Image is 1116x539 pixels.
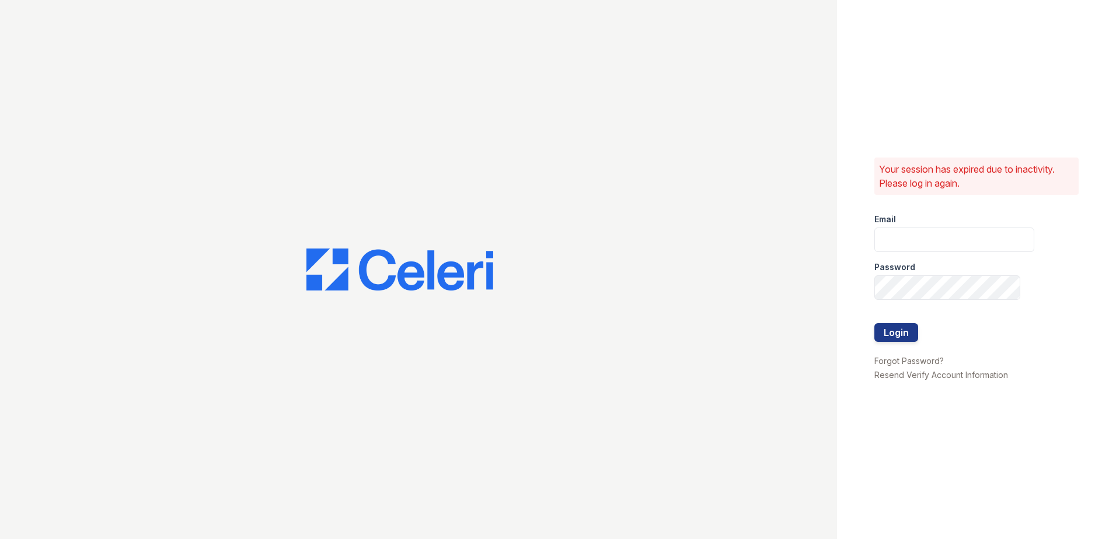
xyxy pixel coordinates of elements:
[879,162,1074,190] p: Your session has expired due to inactivity. Please log in again.
[874,323,918,342] button: Login
[306,249,493,290] img: CE_Logo_Blue-a8612792a0a2168367f1c8372b55b34899dd931a85d93a1a3d3e32e68fde9ad4.png
[874,261,915,273] label: Password
[874,356,944,366] a: Forgot Password?
[874,370,1008,380] a: Resend Verify Account Information
[874,213,896,225] label: Email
